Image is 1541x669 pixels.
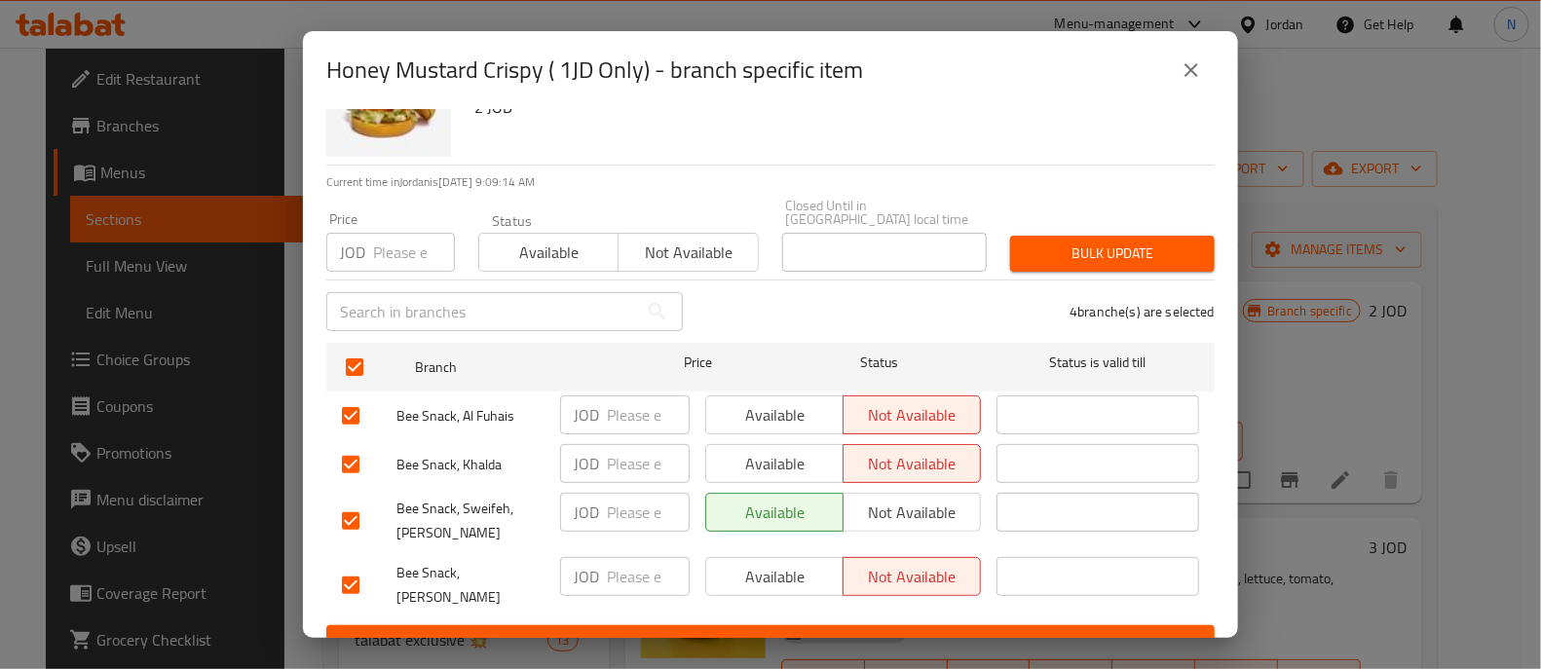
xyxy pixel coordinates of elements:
[714,401,836,429] span: Available
[342,631,1199,655] span: Save
[996,351,1199,375] span: Status is valid till
[340,241,365,264] p: JOD
[326,292,638,331] input: Search in branches
[607,444,690,483] input: Please enter price
[778,351,981,375] span: Status
[714,450,836,478] span: Available
[1070,302,1215,321] p: 4 branche(s) are selected
[487,239,611,267] span: Available
[326,55,863,86] h2: Honey Mustard Crispy ( 1JD Only) - branch specific item
[705,395,844,434] button: Available
[326,625,1215,661] button: Save
[1010,236,1215,272] button: Bulk update
[705,557,844,596] button: Available
[851,450,973,478] span: Not available
[618,233,758,272] button: Not available
[714,563,836,591] span: Available
[843,395,981,434] button: Not available
[705,444,844,483] button: Available
[843,493,981,532] button: Not available
[714,499,836,527] span: Available
[851,401,973,429] span: Not available
[574,501,599,524] p: JOD
[415,355,618,380] span: Branch
[478,233,619,272] button: Available
[843,444,981,483] button: Not available
[574,452,599,475] p: JOD
[396,404,545,428] span: Bee Snack, Al Fuhais
[607,557,690,596] input: Please enter price
[396,561,545,610] span: Bee Snack, [PERSON_NAME]
[705,493,844,532] button: Available
[607,395,690,434] input: Please enter price
[373,233,455,272] input: Please enter price
[626,239,750,267] span: Not available
[326,173,1215,191] p: Current time in Jordan is [DATE] 9:09:14 AM
[474,93,1199,121] h6: 2 JOD
[396,453,545,477] span: Bee Snack, Khalda
[396,497,545,545] span: Bee Snack, Sweifeh, [PERSON_NAME]
[851,499,973,527] span: Not available
[1168,47,1215,93] button: close
[1026,242,1199,266] span: Bulk update
[574,565,599,588] p: JOD
[843,557,981,596] button: Not available
[851,563,973,591] span: Not available
[607,493,690,532] input: Please enter price
[574,403,599,427] p: JOD
[633,351,763,375] span: Price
